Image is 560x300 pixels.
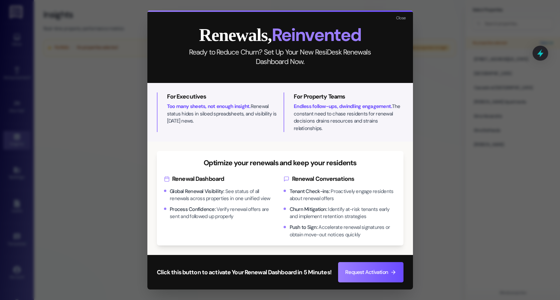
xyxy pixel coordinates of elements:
button: Request Activation [338,262,403,282]
h3: Optimize your renewals and keep your residents [164,158,396,168]
h4: Renewal Conversations [284,175,396,183]
span: Endless follow-ups, dwindling engagement. [294,103,392,110]
span: Accelerate renewal signatures or obtain move-out notices quickly [290,224,390,238]
span: Verify renewal offers are sent and followed up properly [170,206,269,220]
h3: For Executives [167,92,277,101]
span: Tenant Check-ins : [290,188,330,195]
p: Renewal status hides in siloed spreadsheets, and visibility is [DATE] news. [167,103,277,125]
span: Reinvented [272,23,361,46]
span: Identify at-risk tenants early and implement retention strategies [290,206,389,220]
h3: Click this button to activate Your Renewal Dashboard in 5 Minutes! [157,268,331,277]
h3: For Property Teams [294,92,403,101]
h2: Renewals, [157,26,403,44]
span: Proactively engage residents about renewal offers [290,188,394,202]
span: Push to Sign : [290,224,317,231]
button: Close modal [394,14,408,23]
span: See status of all renewals across properties in one unified view [170,188,270,202]
span: Churn Mitigation : [290,206,327,213]
span: Global Renewal Visibility : [170,188,224,195]
p: The constant need to chase residents for renewal decisions drains resources and strains relations... [294,103,403,132]
span: Process Confidence : [170,206,215,213]
span: Too many sheets, not enough insight. [167,103,251,110]
p: Ready to Reduce Churn? Set Up Your New ResiDesk Renewals Dashboard Now. [181,47,380,66]
h4: Renewal Dashboard [164,175,277,183]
